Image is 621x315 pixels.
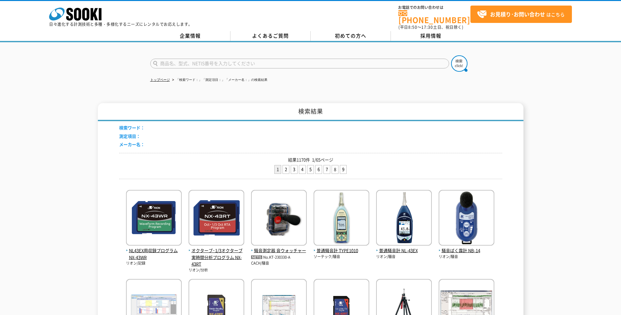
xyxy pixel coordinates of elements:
[332,165,338,174] a: 8
[490,10,545,18] strong: お見積り･お問い合わせ
[439,190,494,247] img: NB-14
[150,31,230,41] a: 企業情報
[439,247,494,254] span: 騒音ばく露計 NB-14
[470,6,572,23] a: お見積り･お問い合わせはこちら
[376,190,432,247] img: NL-43EX
[119,157,502,163] p: 結果1170件 1/65ページ
[171,77,267,83] li: 「検索ワード：」「測定項目：」「メーカー名：」の検索結果
[439,254,494,260] p: リオン/騒音
[376,247,432,254] span: 普通騒音計 NL-43EX
[408,24,417,30] span: 8:50
[150,78,170,82] a: トップページ
[376,254,432,260] p: リオン/騒音
[230,31,311,41] a: よくあるご質問
[251,247,307,254] span: 騒音測定器 音ウォッチャー
[316,165,322,174] a: 6
[335,32,366,39] span: 初めての方へ
[126,240,182,261] a: NL43EX用収録プログラム NX-43WR
[119,141,145,147] span: メーカー名：
[376,240,432,254] a: 普通騒音計 NL-43EX
[274,165,281,174] li: 1
[49,22,192,26] p: 日々進化する計測技術と多種・多様化するニーズにレンタルでお応えします。
[391,31,471,41] a: 採用情報
[314,190,369,247] img: TYPE1010
[291,165,297,174] a: 3
[311,31,391,41] a: 初めての方へ
[314,240,369,254] a: 普通騒音計 TYPE1010
[150,59,449,68] input: 商品名、型式、NETIS番号を入力してください
[126,190,182,247] img: NX-43WR
[439,240,494,254] a: 騒音ばく露計 NB-14
[283,165,289,174] a: 2
[126,247,182,261] span: NL43EX用収録プログラム NX-43WR
[314,247,369,254] span: 普通騒音計 TYPE1010
[251,261,307,266] p: CACH/騒音
[189,247,244,268] span: オクターブ･1/3オクターブ実時間分析プログラム NX-43RT
[421,24,433,30] span: 17:30
[477,9,565,19] span: はこちら
[398,24,463,30] span: (平日 ～ 土日、祝日除く)
[398,10,470,24] a: [PHONE_NUMBER]
[189,190,244,247] img: NX-43RT
[119,124,145,131] span: 検索ワード：
[451,55,467,72] img: btn_search.png
[189,240,244,268] a: オクターブ･1/3オクターブ実時間分析プログラム NX-43RT
[340,165,346,174] a: 9
[189,268,244,273] p: リオン/分析
[251,240,307,254] a: 騒音測定器 音ウォッチャー
[251,254,307,261] p: No.KT-230330-A
[324,165,330,174] a: 7
[98,103,523,121] h1: 検索結果
[299,165,305,174] a: 4
[251,190,307,247] img: 音ウォッチャー
[119,133,140,139] span: 測定項目：
[126,261,182,266] p: リオン/記録
[398,6,470,9] span: お電話でのお問い合わせは
[314,254,369,260] p: ソーテック/騒音
[307,165,314,174] a: 5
